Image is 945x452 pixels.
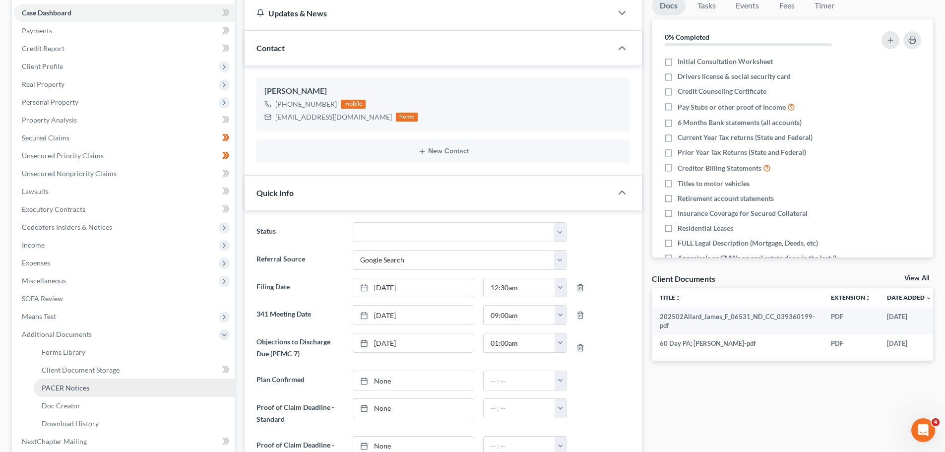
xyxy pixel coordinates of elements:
[22,44,64,53] span: Credit Report
[264,147,622,155] button: New Contact
[14,290,235,308] a: SOFA Review
[484,333,555,352] input: -- : --
[652,334,823,352] td: 60 Day PA; [PERSON_NAME]-pdf
[396,113,418,122] div: home
[14,22,235,40] a: Payments
[14,183,235,200] a: Lawsuits
[22,98,78,106] span: Personal Property
[42,419,99,428] span: Download History
[678,71,791,81] span: Drivers license & social security card
[675,295,681,301] i: unfold_more
[14,200,235,218] a: Executory Contracts
[22,223,112,231] span: Codebtors Insiders & Notices
[22,151,104,160] span: Unsecured Priority Claims
[879,334,940,352] td: [DATE]
[14,129,235,147] a: Secured Claims
[484,278,555,297] input: -- : --
[865,295,871,301] i: unfold_more
[252,398,347,428] label: Proof of Claim Deadline - Standard
[353,371,473,390] a: None
[831,294,871,301] a: Extensionunfold_more
[22,205,85,213] span: Executory Contracts
[264,85,622,97] div: [PERSON_NAME]
[14,165,235,183] a: Unsecured Nonpriority Claims
[678,238,818,248] span: FULL Legal Description (Mortgage, Deeds, etc)
[911,418,935,442] iframe: Intercom live chat
[42,384,89,392] span: PACER Notices
[14,147,235,165] a: Unsecured Priority Claims
[22,26,52,35] span: Payments
[678,208,808,218] span: Insurance Coverage for Secured Collateral
[252,305,347,325] label: 341 Meeting Date
[678,57,773,66] span: Initial Consultation Worksheet
[14,111,235,129] a: Property Analysis
[34,343,235,361] a: Forms Library
[22,437,87,446] span: NextChapter Mailing
[678,163,761,173] span: Creditor Billing Statements
[42,348,85,356] span: Forms Library
[22,62,63,70] span: Client Profile
[678,223,733,233] span: Residential Leases
[256,188,294,197] span: Quick Info
[14,40,235,58] a: Credit Report
[42,366,120,374] span: Client Document Storage
[22,116,77,124] span: Property Analysis
[660,294,681,301] a: Titleunfold_more
[252,333,347,363] label: Objections to Discharge Due (PFMC-7)
[252,250,347,270] label: Referral Source
[678,132,813,142] span: Current Year Tax returns (State and Federal)
[665,33,709,41] strong: 0% Completed
[678,179,750,189] span: Titles to motor vehicles
[34,397,235,415] a: Doc Creator
[932,418,940,426] span: 4
[275,99,337,109] div: [PHONE_NUMBER]
[353,306,473,324] a: [DATE]
[252,222,347,242] label: Status
[823,334,879,352] td: PDF
[678,86,766,96] span: Credit Counseling Certificate
[678,194,774,203] span: Retirement account statements
[22,169,117,178] span: Unsecured Nonpriority Claims
[887,294,932,301] a: Date Added expand_more
[14,433,235,451] a: NextChapter Mailing
[353,333,473,352] a: [DATE]
[678,118,802,128] span: 6 Months Bank statements (all accounts)
[652,308,823,335] td: 202502Allard_James_F_06531_ND_CC_039360199-pdf
[22,258,50,267] span: Expenses
[14,4,235,22] a: Case Dashboard
[22,276,66,285] span: Miscellaneous
[22,8,71,17] span: Case Dashboard
[22,294,63,303] span: SOFA Review
[341,100,366,109] div: mobile
[678,102,786,112] span: Pay Stubs or other proof of Income
[353,278,473,297] a: [DATE]
[22,133,69,142] span: Secured Claims
[22,80,64,88] span: Real Property
[652,273,715,284] div: Client Documents
[34,361,235,379] a: Client Document Storage
[22,312,56,321] span: Means Test
[353,399,473,418] a: None
[34,415,235,433] a: Download History
[879,308,940,335] td: [DATE]
[678,253,854,273] span: Appraisals or CMA's on real estate done in the last 3 years OR required by attorney
[484,371,555,390] input: -- : --
[926,295,932,301] i: expand_more
[22,187,49,195] span: Lawsuits
[275,112,392,122] div: [EMAIL_ADDRESS][DOMAIN_NAME]
[484,399,555,418] input: -- : --
[256,8,600,18] div: Updates & News
[904,275,929,282] a: View All
[34,379,235,397] a: PACER Notices
[823,308,879,335] td: PDF
[484,306,555,324] input: -- : --
[252,371,347,390] label: Plan Confirmed
[678,147,806,157] span: Prior Year Tax Returns (State and Federal)
[256,43,285,53] span: Contact
[22,241,45,249] span: Income
[252,278,347,298] label: Filing Date
[22,330,92,338] span: Additional Documents
[42,401,80,410] span: Doc Creator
